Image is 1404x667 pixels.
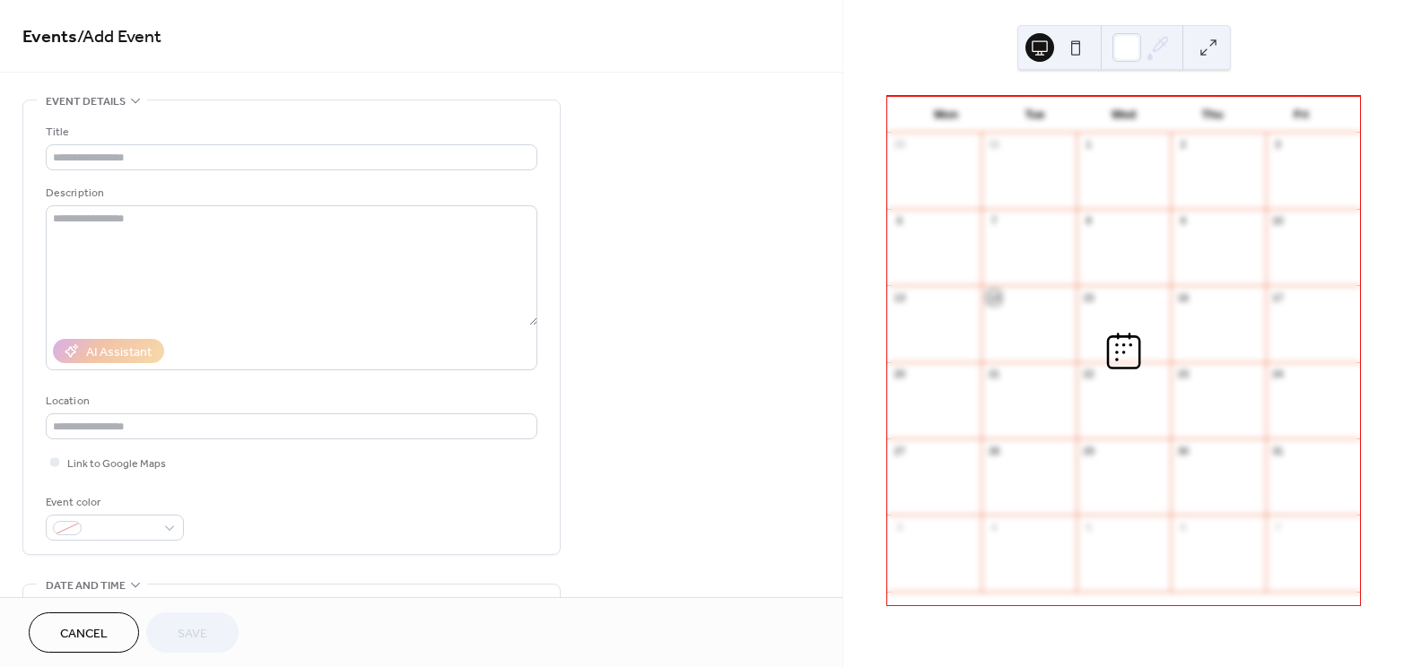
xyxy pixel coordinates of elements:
[1176,290,1190,304] div: 16
[1082,138,1095,152] div: 1
[46,92,126,111] span: Event details
[893,138,906,152] div: 29
[893,214,906,228] div: 6
[902,97,990,133] div: Mon
[60,625,108,644] span: Cancel
[1082,214,1095,228] div: 8
[22,20,77,55] a: Events
[29,612,139,653] button: Cancel
[893,444,906,457] div: 27
[46,184,534,203] div: Description
[46,493,180,512] div: Event color
[987,138,1000,152] div: 30
[1176,214,1190,228] div: 9
[1079,97,1168,133] div: Wed
[1082,520,1095,533] div: 5
[987,290,1000,304] div: 14
[1271,444,1285,457] div: 31
[1271,368,1285,381] div: 24
[46,123,534,142] div: Title
[67,455,166,473] span: Link to Google Maps
[893,368,906,381] div: 20
[1176,444,1190,457] div: 30
[893,520,906,533] div: 3
[1082,444,1095,457] div: 29
[1271,138,1285,152] div: 3
[1082,290,1095,304] div: 15
[990,97,1079,133] div: Tue
[1168,97,1257,133] div: Thu
[893,290,906,304] div: 13
[1176,520,1190,533] div: 6
[1271,290,1285,304] div: 17
[987,368,1000,381] div: 21
[1082,368,1095,381] div: 22
[987,444,1000,457] div: 28
[987,520,1000,533] div: 4
[46,576,126,595] span: Date and time
[46,392,534,411] div: Location
[77,20,161,55] span: / Add Event
[1271,214,1285,228] div: 10
[1271,520,1285,533] div: 7
[987,214,1000,228] div: 7
[1176,368,1190,381] div: 23
[1257,97,1346,133] div: Fri
[1176,138,1190,152] div: 2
